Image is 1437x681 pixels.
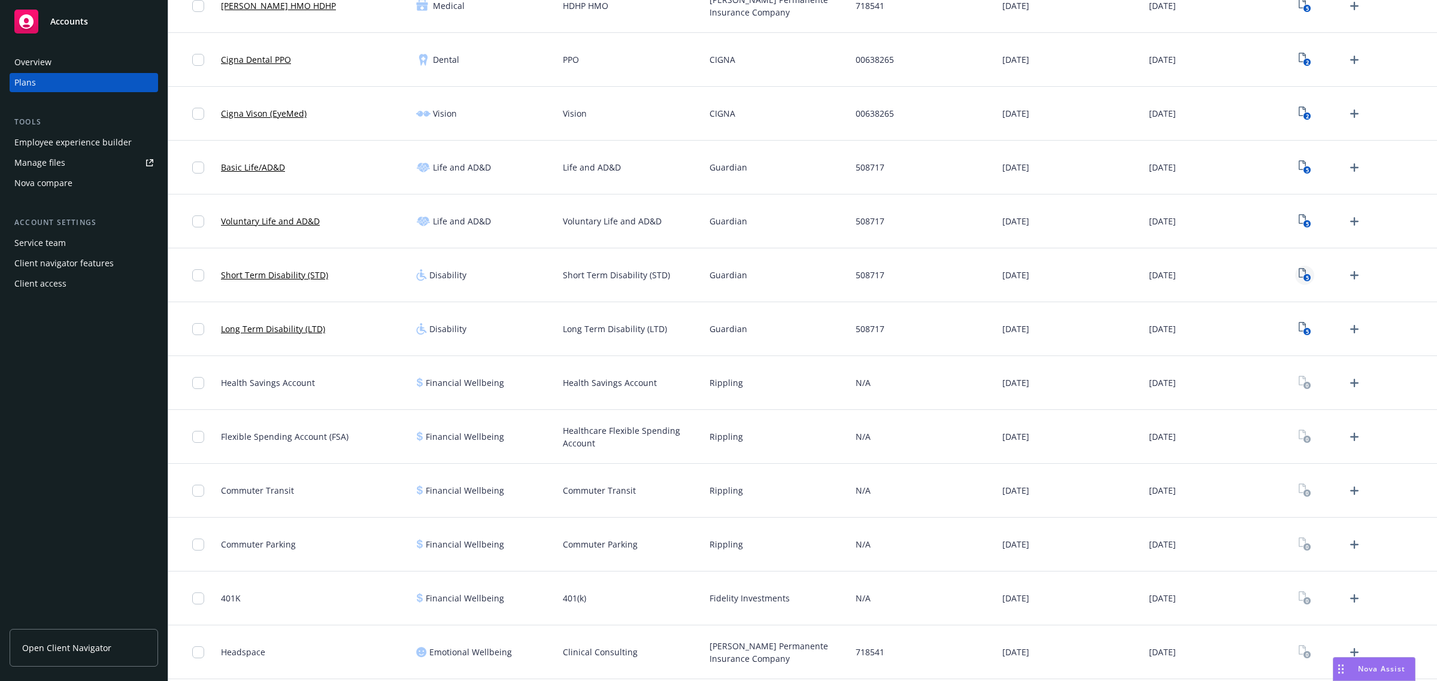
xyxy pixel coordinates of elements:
[221,646,265,658] span: Headspace
[1149,215,1176,227] span: [DATE]
[1002,107,1029,120] span: [DATE]
[1149,484,1176,497] span: [DATE]
[192,215,204,227] input: Toggle Row Selected
[192,162,204,174] input: Toggle Row Selected
[1149,538,1176,551] span: [DATE]
[710,53,735,66] span: CIGNA
[1358,664,1405,674] span: Nova Assist
[856,430,871,443] span: N/A
[192,592,204,604] input: Toggle Row Selected
[1002,161,1029,174] span: [DATE]
[1345,643,1364,662] a: Upload Plan Documents
[192,269,204,281] input: Toggle Row Selected
[563,538,638,551] span: Commuter Parking
[710,430,743,443] span: Rippling
[10,133,158,152] a: Employee experience builder
[14,254,114,273] div: Client navigator features
[1149,430,1176,443] span: [DATE]
[563,215,662,227] span: Voluntary Life and AD&D
[14,233,66,253] div: Service team
[14,53,51,72] div: Overview
[10,116,158,128] div: Tools
[710,484,743,497] span: Rippling
[221,215,320,227] a: Voluntary Life and AD&D
[1345,427,1364,446] a: Upload Plan Documents
[221,269,328,281] a: Short Term Disability (STD)
[14,174,72,193] div: Nova compare
[14,274,66,293] div: Client access
[856,376,871,389] span: N/A
[433,53,459,66] span: Dental
[1149,161,1176,174] span: [DATE]
[856,269,884,281] span: 508717
[221,323,325,335] a: Long Term Disability (LTD)
[1333,658,1348,680] div: Drag to move
[563,424,700,449] span: Healthcare Flexible Spending Account
[856,107,894,120] span: 00638265
[10,53,158,72] a: Overview
[192,54,204,66] input: Toggle Row Selected
[14,133,132,152] div: Employee experience builder
[1295,589,1314,608] a: View Plan Documents
[1295,535,1314,554] a: View Plan Documents
[10,153,158,172] a: Manage files
[426,430,504,443] span: Financial Wellbeing
[710,107,735,120] span: CIGNA
[14,73,36,92] div: Plans
[433,161,491,174] span: Life and AD&D
[1345,589,1364,608] a: Upload Plan Documents
[563,592,586,604] span: 401(k)
[1002,269,1029,281] span: [DATE]
[192,646,204,658] input: Toggle Row Selected
[221,53,291,66] a: Cigna Dental PPO
[1295,50,1314,69] a: View Plan Documents
[563,53,579,66] span: PPO
[1295,212,1314,231] a: View Plan Documents
[433,215,491,227] span: Life and AD&D
[1305,166,1308,174] text: 5
[1295,643,1314,662] a: View Plan Documents
[1002,646,1029,658] span: [DATE]
[856,215,884,227] span: 508717
[1333,657,1415,681] button: Nova Assist
[856,646,884,658] span: 718541
[221,484,294,497] span: Commuter Transit
[563,484,636,497] span: Commuter Transit
[1002,376,1029,389] span: [DATE]
[426,376,504,389] span: Financial Wellbeing
[563,646,638,658] span: Clinical Consulting
[429,323,466,335] span: Disability
[192,431,204,443] input: Toggle Row Selected
[1149,646,1176,658] span: [DATE]
[1345,320,1364,339] a: Upload Plan Documents
[710,269,747,281] span: Guardian
[563,269,670,281] span: Short Term Disability (STD)
[1149,53,1176,66] span: [DATE]
[1345,373,1364,393] a: Upload Plan Documents
[563,323,667,335] span: Long Term Disability (LTD)
[1305,274,1308,282] text: 5
[1345,50,1364,69] a: Upload Plan Documents
[1149,269,1176,281] span: [DATE]
[221,376,315,389] span: Health Savings Account
[1305,5,1308,13] text: 5
[1295,320,1314,339] a: View Plan Documents
[1149,592,1176,604] span: [DATE]
[1002,215,1029,227] span: [DATE]
[710,323,747,335] span: Guardian
[1345,481,1364,500] a: Upload Plan Documents
[10,5,158,38] a: Accounts
[1295,373,1314,393] a: View Plan Documents
[429,646,512,658] span: Emotional Wellbeing
[710,161,747,174] span: Guardian
[563,161,621,174] span: Life and AD&D
[10,233,158,253] a: Service team
[192,377,204,389] input: Toggle Row Selected
[10,73,158,92] a: Plans
[192,108,204,120] input: Toggle Row Selected
[1295,266,1314,285] a: View Plan Documents
[1149,376,1176,389] span: [DATE]
[10,254,158,273] a: Client navigator features
[1305,220,1308,228] text: 5
[856,53,894,66] span: 00638265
